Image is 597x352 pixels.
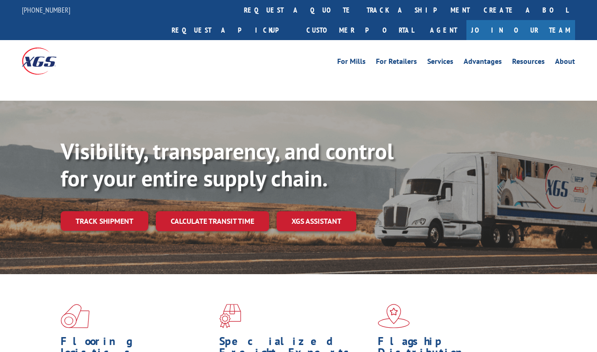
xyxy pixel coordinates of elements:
[219,304,241,328] img: xgs-icon-focused-on-flooring-red
[512,58,545,68] a: Resources
[61,211,148,231] a: Track shipment
[299,20,421,40] a: Customer Portal
[555,58,575,68] a: About
[421,20,466,40] a: Agent
[427,58,453,68] a: Services
[376,58,417,68] a: For Retailers
[165,20,299,40] a: Request a pickup
[337,58,366,68] a: For Mills
[156,211,269,231] a: Calculate transit time
[378,304,410,328] img: xgs-icon-flagship-distribution-model-red
[61,137,394,193] b: Visibility, transparency, and control for your entire supply chain.
[464,58,502,68] a: Advantages
[61,304,90,328] img: xgs-icon-total-supply-chain-intelligence-red
[22,5,70,14] a: [PHONE_NUMBER]
[277,211,356,231] a: XGS ASSISTANT
[466,20,575,40] a: Join Our Team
